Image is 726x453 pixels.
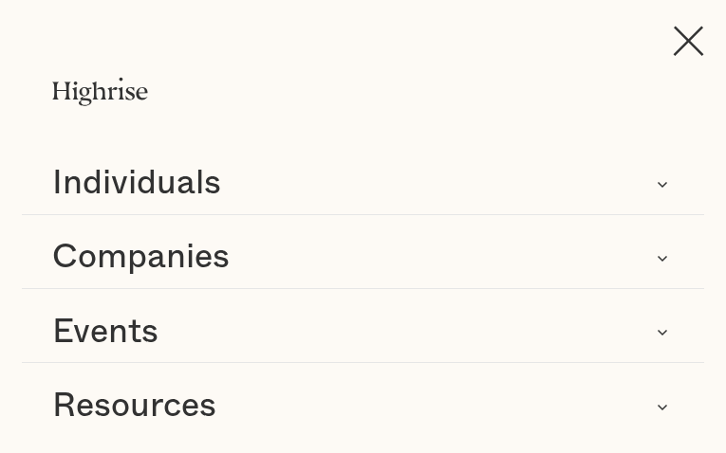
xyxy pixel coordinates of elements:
[52,384,216,429] div: Resources
[52,235,230,281] div: Companies
[673,26,704,56] img: Cross icon
[52,161,221,207] div: Individuals
[52,310,158,355] div: Events
[52,68,148,115] img: Highrise logo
